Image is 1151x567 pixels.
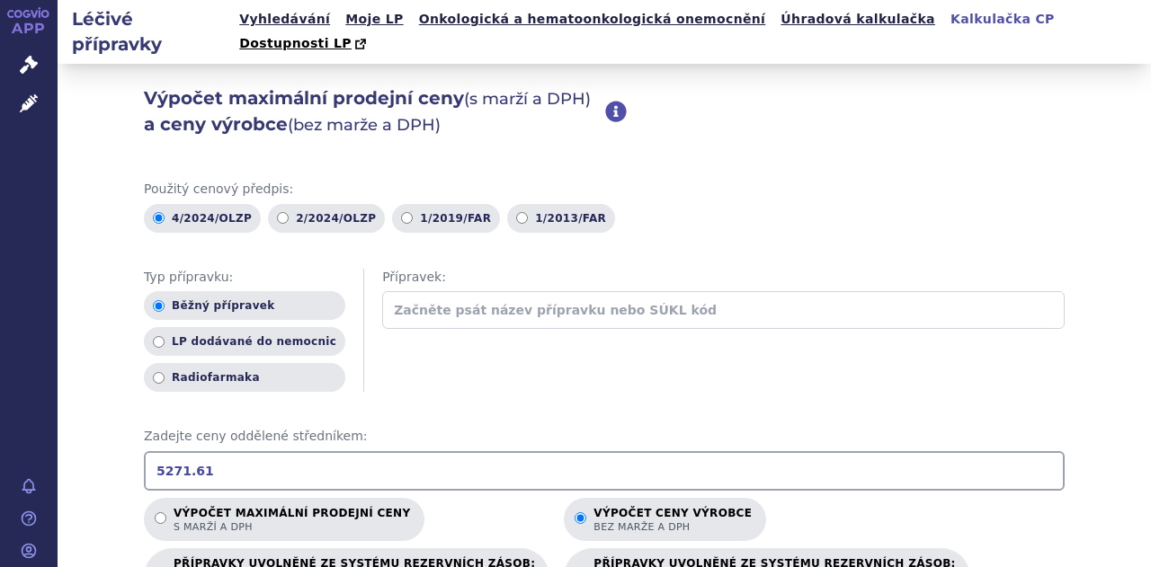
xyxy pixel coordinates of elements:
[382,291,1065,329] input: Začněte psát název přípravku nebo SÚKL kód
[593,520,752,534] span: bez marže a DPH
[516,212,528,224] input: 1/2013/FAR
[277,212,289,224] input: 2/2024/OLZP
[507,204,615,233] label: 1/2013/FAR
[144,451,1065,491] input: Zadejte ceny oddělené středníkem
[239,36,352,50] span: Dostupnosti LP
[144,85,605,137] h2: Výpočet maximální prodejní ceny a ceny výrobce
[401,212,413,224] input: 1/2019/FAR
[153,336,165,348] input: LP dodávané do nemocnic
[392,204,500,233] label: 1/2019/FAR
[153,372,165,384] input: Radiofarmaka
[144,181,1065,199] span: Použitý cenový předpis:
[464,89,591,109] span: (s marží a DPH)
[414,7,772,31] a: Onkologická a hematoonkologická onemocnění
[144,327,345,356] label: LP dodávané do nemocnic
[575,512,586,524] input: Výpočet ceny výrobcebez marže a DPH
[340,7,408,31] a: Moje LP
[144,363,345,392] label: Radiofarmaka
[144,428,1065,446] span: Zadejte ceny oddělené středníkem:
[234,31,375,57] a: Dostupnosti LP
[144,291,345,320] label: Běžný přípravek
[945,7,1060,31] a: Kalkulačka CP
[153,212,165,224] input: 4/2024/OLZP
[382,269,1065,287] span: Přípravek:
[288,115,441,135] span: (bez marže a DPH)
[174,507,410,534] p: Výpočet maximální prodejní ceny
[144,204,261,233] label: 4/2024/OLZP
[144,269,345,287] span: Typ přípravku:
[268,204,385,233] label: 2/2024/OLZP
[155,512,166,524] input: Výpočet maximální prodejní cenys marží a DPH
[58,6,234,57] h2: Léčivé přípravky
[153,300,165,312] input: Běžný přípravek
[174,520,410,534] span: s marží a DPH
[234,7,335,31] a: Vyhledávání
[775,7,941,31] a: Úhradová kalkulačka
[593,507,752,534] p: Výpočet ceny výrobce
